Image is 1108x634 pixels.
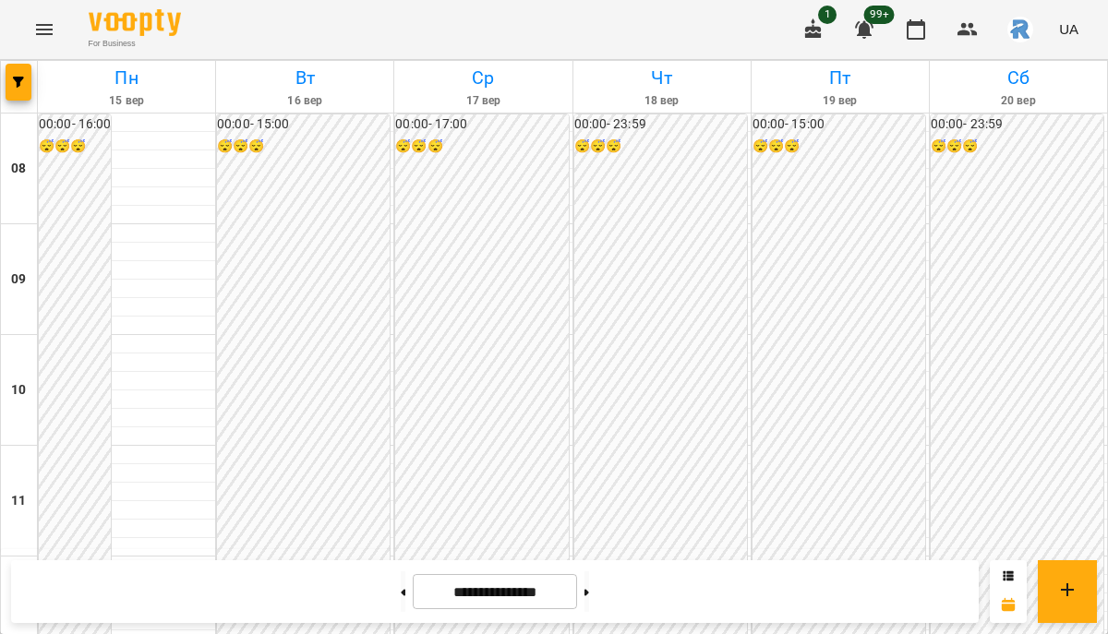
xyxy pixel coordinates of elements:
h6: 18 вер [576,92,748,110]
h6: 20 вер [933,92,1104,110]
h6: 00:00 - 16:00 [39,114,111,135]
h6: Сб [933,64,1104,92]
h6: Пн [41,64,212,92]
img: 4d5b4add5c842939a2da6fce33177f00.jpeg [1007,17,1033,42]
h6: 15 вер [41,92,212,110]
h6: 😴😴😴 [931,137,1103,157]
h6: 19 вер [754,92,926,110]
h6: 17 вер [397,92,569,110]
img: Voopty Logo [89,9,181,36]
h6: Ср [397,64,569,92]
h6: 00:00 - 15:00 [753,114,925,135]
h6: 00:00 - 15:00 [217,114,390,135]
h6: 😴😴😴 [574,137,747,157]
h6: 00:00 - 17:00 [395,114,568,135]
h6: 00:00 - 23:59 [574,114,747,135]
h6: 10 [11,380,26,401]
h6: 09 [11,269,26,290]
h6: 😴😴😴 [217,137,390,157]
h6: Пт [754,64,926,92]
h6: Чт [576,64,748,92]
h6: Вт [219,64,391,92]
span: For Business [89,38,181,50]
button: UA [1052,12,1086,46]
h6: 08 [11,159,26,179]
h6: 16 вер [219,92,391,110]
h6: 😴😴😴 [395,137,568,157]
h6: 11 [11,491,26,511]
button: Menu [22,7,66,52]
span: 99+ [864,6,895,24]
h6: 😴😴😴 [753,137,925,157]
span: 1 [818,6,837,24]
span: UA [1059,19,1078,39]
h6: 😴😴😴 [39,137,111,157]
h6: 00:00 - 23:59 [931,114,1103,135]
